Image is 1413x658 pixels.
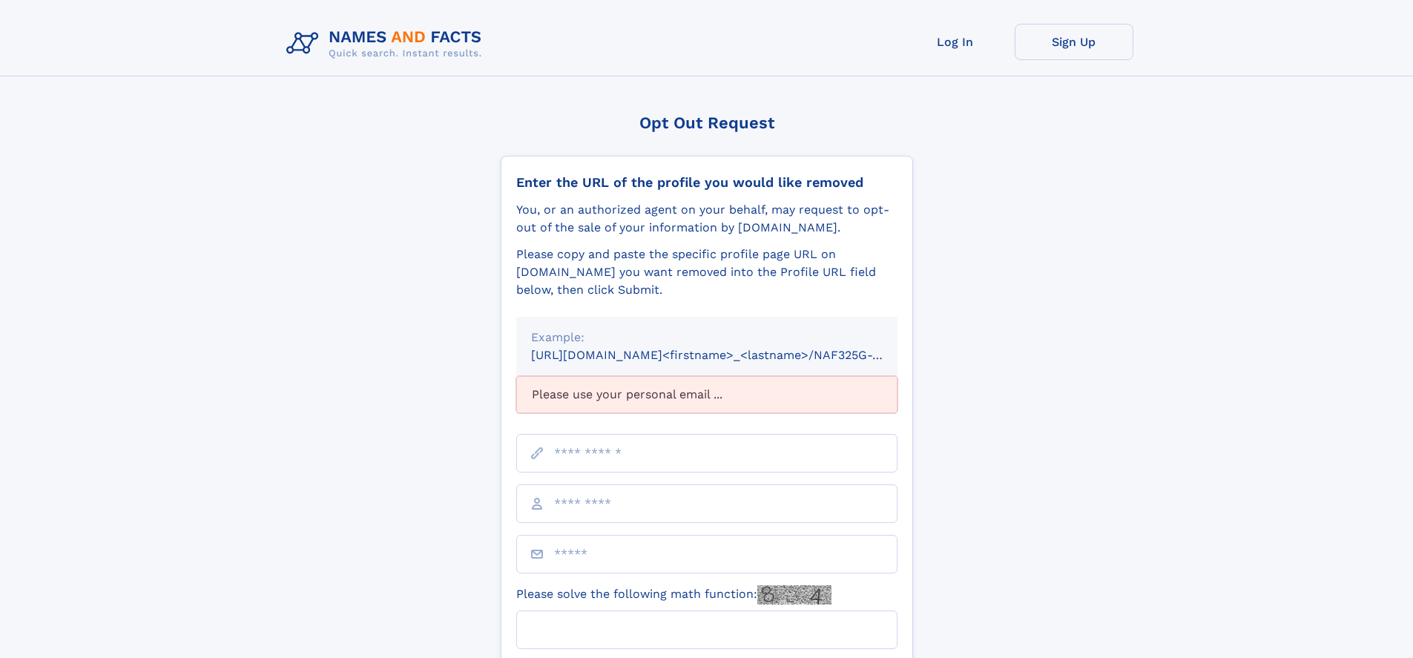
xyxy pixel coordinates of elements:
div: Example: [531,329,883,346]
div: Enter the URL of the profile you would like removed [516,174,897,191]
a: Sign Up [1015,24,1133,60]
label: Please solve the following math function: [516,585,831,605]
img: Logo Names and Facts [280,24,494,64]
div: Please use your personal email ... [516,376,897,413]
div: Please copy and paste the specific profile page URL on [DOMAIN_NAME] you want removed into the Pr... [516,246,897,299]
a: Log In [896,24,1015,60]
div: Opt Out Request [501,113,913,132]
small: [URL][DOMAIN_NAME]<firstname>_<lastname>/NAF325G-xxxxxxxx [531,348,926,362]
div: You, or an authorized agent on your behalf, may request to opt-out of the sale of your informatio... [516,201,897,237]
